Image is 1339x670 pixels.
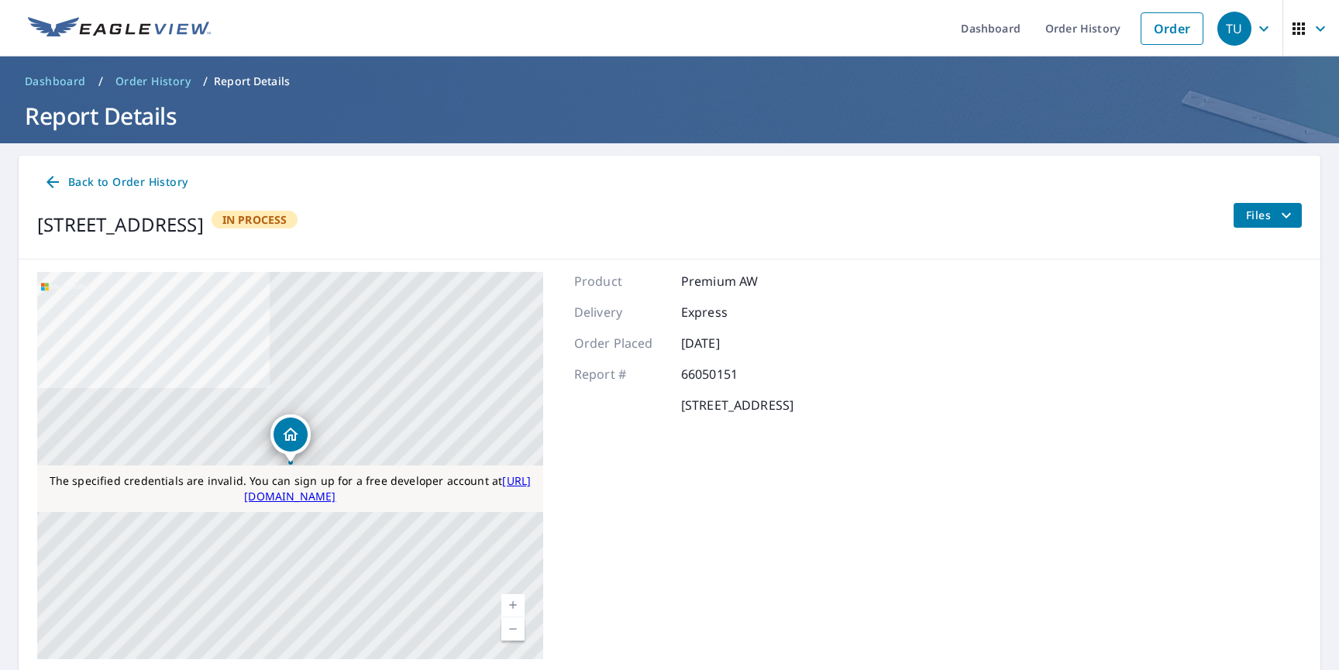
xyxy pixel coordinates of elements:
p: Delivery [574,303,667,321]
div: The specified credentials are invalid. You can sign up for a free developer account at http://www... [37,466,543,512]
li: / [98,72,103,91]
div: Dropped pin, building 1, Residential property, 2244 Esplanade Ave Bronx, NY 10461 [270,414,311,462]
p: [DATE] [681,334,774,352]
a: Current Level 17, Zoom In [501,594,525,617]
div: [STREET_ADDRESS] [37,211,204,239]
button: filesDropdownBtn-66050151 [1233,203,1302,228]
a: Dashboard [19,69,92,94]
div: The specified credentials are invalid. You can sign up for a free developer account at [37,466,543,512]
a: Current Level 17, Zoom Out [501,617,525,641]
p: Premium AW [681,272,774,290]
span: Dashboard [25,74,86,89]
span: Files [1246,206,1296,225]
li: / [203,72,208,91]
p: Report Details [214,74,290,89]
a: Order [1141,12,1203,45]
p: Order Placed [574,334,667,352]
a: Back to Order History [37,168,194,197]
span: In Process [213,212,297,227]
a: Order History [109,69,197,94]
h1: Report Details [19,100,1320,132]
p: [STREET_ADDRESS] [681,396,793,414]
p: Express [681,303,774,321]
img: EV Logo [28,17,211,40]
span: Back to Order History [43,173,188,192]
span: Order History [115,74,191,89]
a: [URL][DOMAIN_NAME] [244,473,531,503]
p: Report # [574,365,667,383]
div: TU [1217,12,1251,46]
p: 66050151 [681,365,774,383]
nav: breadcrumb [19,69,1320,94]
p: Product [574,272,667,290]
